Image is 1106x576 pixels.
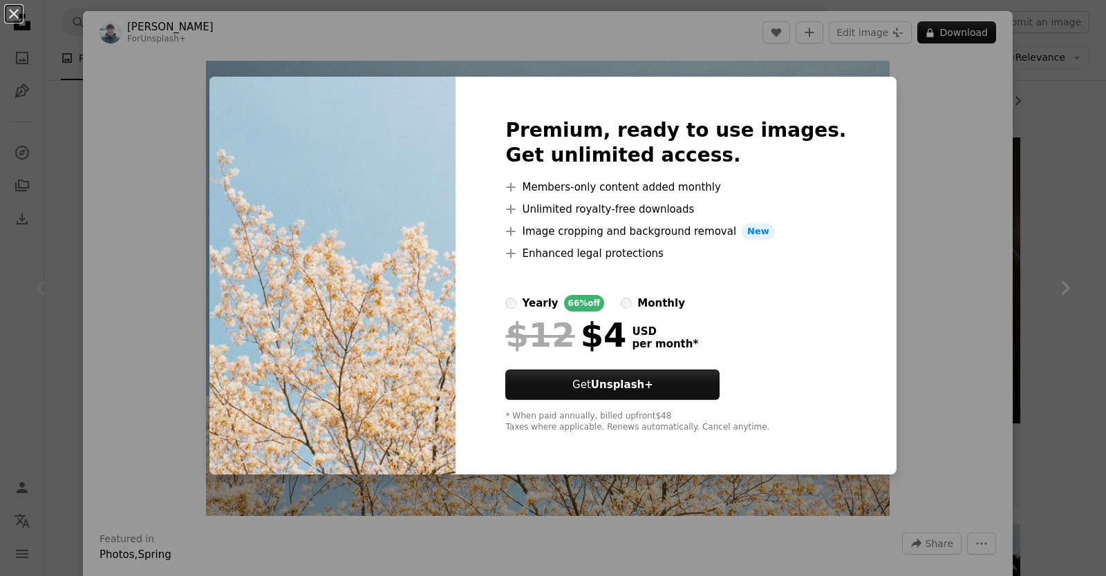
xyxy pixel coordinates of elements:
[209,77,456,474] img: premium_photo-1707229723342-1dc24b80ffd6
[505,179,846,195] li: Members-only content added monthly
[505,223,846,240] li: Image cropping and background removal
[564,295,605,311] div: 66% off
[742,223,775,240] span: New
[505,118,846,168] h2: Premium, ready to use images. Get unlimited access.
[505,317,626,353] div: $4
[505,369,720,400] button: GetUnsplash+
[505,245,846,262] li: Enhanced legal protections
[505,317,574,353] span: $12
[637,295,685,311] div: monthly
[505,411,846,433] div: * When paid annually, billed upfront $48 Taxes where applicable. Renews automatically. Cancel any...
[505,201,846,218] li: Unlimited royalty-free downloads
[591,378,653,391] strong: Unsplash+
[522,295,558,311] div: yearly
[632,338,698,350] span: per month *
[632,325,698,338] span: USD
[621,298,632,309] input: monthly
[505,298,516,309] input: yearly66%off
